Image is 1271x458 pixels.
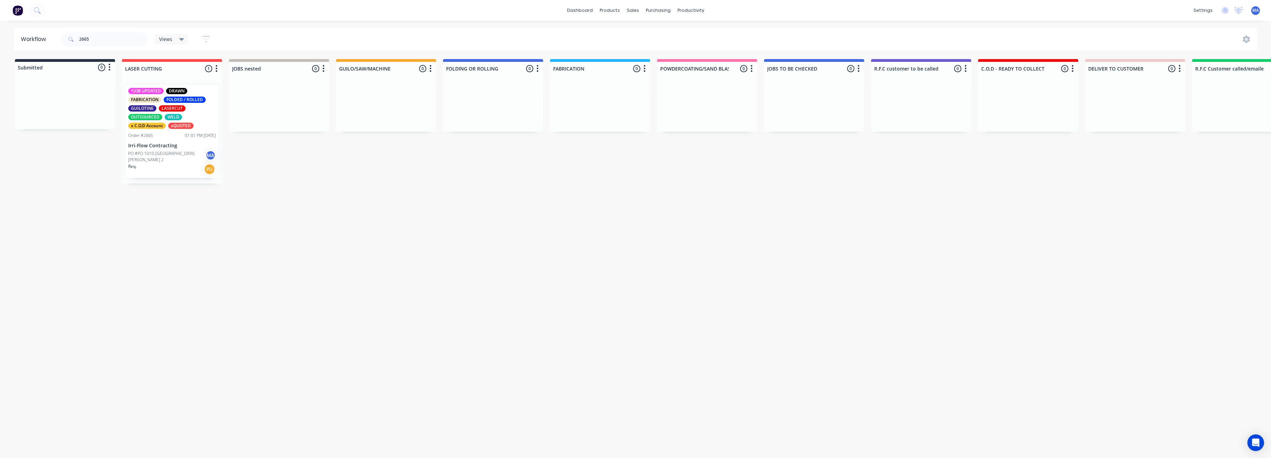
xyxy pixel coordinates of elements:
[125,85,219,178] div: *JOB UPDATEDDRAWNFABRICATIONFOLDED / ROLLEDGUILOTINELASERCUTOUTSOURCEDWELDx C.O.D AccountxQUOTEDO...
[128,163,137,170] p: Req.
[185,132,216,139] div: 01:01 PM [DATE]
[204,164,215,175] div: PU
[128,88,164,94] div: *JOB UPDATED
[596,5,623,16] div: products
[128,143,216,149] p: Irri-Flow Contracting
[165,114,182,120] div: WELD
[564,5,596,16] a: dashboard
[128,150,205,163] p: PO #PO 1010-[GEOGRAPHIC_DATA][PERSON_NAME] 2
[205,150,216,161] div: MA
[1252,7,1259,14] span: MA
[1190,5,1216,16] div: settings
[623,5,642,16] div: sales
[166,88,187,94] div: DRAWN
[128,114,162,120] div: OUTSOURCED
[159,105,186,112] div: LASERCUT
[168,123,194,129] div: xQUOTED
[21,35,49,43] div: Workflow
[642,5,674,16] div: purchasing
[128,132,153,139] div: Order #2665
[79,32,148,46] input: Search for orders...
[128,123,166,129] div: x C.O.D Account
[164,97,206,103] div: FOLDED / ROLLED
[13,5,23,16] img: Factory
[159,35,172,43] span: Views
[128,97,161,103] div: FABRICATION
[128,105,156,112] div: GUILOTINE
[1247,434,1264,451] div: Open Intercom Messenger
[674,5,708,16] div: productivity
